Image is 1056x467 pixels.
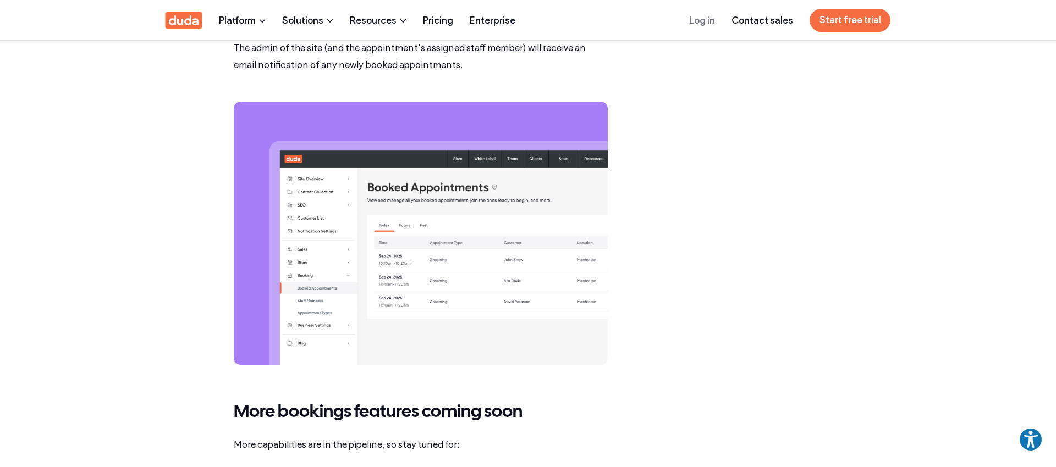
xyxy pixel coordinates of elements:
a: Start free trial [810,9,890,32]
span: More capabilities are in the pipeline, so stay tuned for: [234,439,459,450]
aside: Accessibility Help Desk [1019,427,1043,454]
a: Log in [689,1,715,40]
span: The admin of the site (and the appointment’s assigned staff member) will receive an email notific... [234,42,586,70]
span: More bookings features coming soon [234,404,522,420]
a: Contact sales [732,1,793,40]
button: Explore your accessibility options [1019,427,1043,452]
